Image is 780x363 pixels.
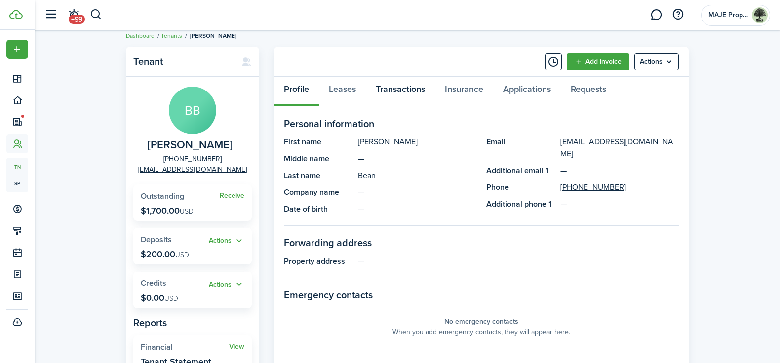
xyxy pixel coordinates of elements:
panel-main-title: Middle name [284,153,353,165]
panel-main-placeholder-description: When you add emergency contacts, they will appear here. [392,327,570,337]
button: Actions [209,235,244,247]
a: Leases [319,77,366,106]
panel-main-title: First name [284,136,353,148]
img: MAJE Properties, LLC [752,7,768,23]
a: [PHONE_NUMBER] [560,181,626,193]
span: Brian Bean [148,139,233,151]
button: Search [90,6,102,23]
a: Receive [220,192,244,200]
button: Open menu [6,40,28,59]
menu-btn: Actions [634,53,679,70]
a: View [229,343,244,351]
panel-main-title: Email [486,136,555,160]
span: USD [180,206,194,217]
a: Insurance [435,77,493,106]
a: Requests [561,77,616,106]
panel-main-description: — [358,186,476,198]
a: [EMAIL_ADDRESS][DOMAIN_NAME] [138,164,247,175]
panel-main-description: — [358,153,476,165]
span: Outstanding [141,190,184,202]
panel-main-title: Additional phone 1 [486,198,555,210]
a: [EMAIL_ADDRESS][DOMAIN_NAME] [560,136,679,160]
panel-main-title: Property address [284,255,353,267]
p: $200.00 [141,249,189,259]
span: [PERSON_NAME] [190,31,236,40]
button: Actions [209,279,244,290]
panel-main-subtitle: Reports [133,316,252,330]
button: Open resource center [669,6,686,23]
button: Open menu [634,53,679,70]
panel-main-description: [PERSON_NAME] [358,136,476,148]
a: Applications [493,77,561,106]
avatar-text: BB [169,87,216,134]
panel-main-title: Last name [284,170,353,181]
button: Open sidebar [41,5,60,24]
a: Add invoice [567,53,629,70]
panel-main-description: Bean [358,170,476,181]
p: $0.00 [141,293,178,303]
panel-main-section-title: Forwarding address [284,235,679,250]
span: Deposits [141,234,172,245]
panel-main-description: — [358,203,476,215]
span: Credits [141,277,166,289]
a: Messaging [647,2,665,28]
span: USD [175,250,189,260]
panel-main-title: Date of birth [284,203,353,215]
button: Open menu [209,279,244,290]
panel-main-title: Additional email 1 [486,165,555,177]
a: Notifications [64,2,83,28]
a: [PHONE_NUMBER] [163,154,222,164]
a: Dashboard [126,31,155,40]
panel-main-section-title: Emergency contacts [284,287,679,302]
panel-main-section-title: Personal information [284,116,679,131]
panel-main-title: Tenant [133,56,232,67]
button: Timeline [545,53,562,70]
panel-main-placeholder-title: No emergency contacts [444,317,518,327]
a: Tenants [161,31,182,40]
a: tn [6,158,28,175]
img: TenantCloud [9,10,23,19]
a: sp [6,175,28,192]
button: Open menu [209,235,244,247]
panel-main-title: Phone [486,181,555,193]
span: MAJE Properties, LLC [708,12,748,19]
a: Transactions [366,77,435,106]
panel-main-title: Company name [284,186,353,198]
p: $1,700.00 [141,206,194,216]
widget-stats-title: Financial [141,343,229,352]
panel-main-description: — [358,255,679,267]
span: +99 [69,15,85,24]
span: USD [164,293,178,304]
